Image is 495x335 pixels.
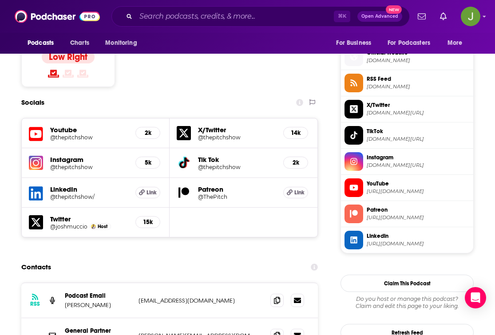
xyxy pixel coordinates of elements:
a: Official Website[DOMAIN_NAME] [345,47,470,66]
span: Host [98,224,107,229]
h3: RSS [30,300,40,307]
a: Show notifications dropdown [436,9,450,24]
span: RSS Feed [367,75,470,83]
button: open menu [382,35,443,51]
h5: 5k [143,159,153,166]
a: @joshmuccio [50,223,87,230]
a: @thepitchshow [50,134,128,141]
span: thepitch.show [367,57,470,64]
span: Podcasts [28,37,54,49]
img: iconImage [29,156,43,170]
a: Charts [64,35,95,51]
span: For Business [336,37,371,49]
a: Linkedin[URL][DOMAIN_NAME] [345,231,470,249]
span: X/Twitter [367,101,470,109]
button: open menu [21,35,65,51]
img: Podchaser - Follow, Share and Rate Podcasts [15,8,100,25]
h4: Low Right [49,51,87,63]
span: twitter.com/thepitchshow [367,110,470,116]
div: Open Intercom Messenger [465,287,486,308]
span: For Podcasters [388,37,430,49]
button: Claim This Podcast [341,275,474,292]
span: TikTok [367,127,470,135]
span: YouTube [367,180,470,188]
a: @thepitchshow [50,164,128,170]
h5: 15k [143,218,153,226]
a: RSS Feed[DOMAIN_NAME] [345,74,470,92]
input: Search podcasts, credits, & more... [136,9,334,24]
button: open menu [99,35,148,51]
h5: X/Twitter [198,126,276,134]
img: User Profile [461,7,480,26]
a: Patreon[URL][DOMAIN_NAME] [345,205,470,223]
h5: Youtube [50,126,128,134]
a: @thepitchshow [198,134,276,141]
span: Instagram [367,154,470,162]
span: https://www.patreon.com/ThePitch [367,214,470,221]
p: [EMAIL_ADDRESS][DOMAIN_NAME] [139,297,256,304]
span: instagram.com/thepitchshow [367,162,470,169]
a: YouTube[URL][DOMAIN_NAME] [345,178,470,197]
a: Instagram[DOMAIN_NAME][URL] [345,152,470,171]
span: Link [147,189,157,196]
p: [PERSON_NAME] [65,301,131,309]
h5: 2k [143,129,153,137]
h2: Socials [21,94,44,111]
a: @thepitchshow/ [50,193,128,200]
span: Do you host or manage this podcast? [341,296,474,303]
span: https://www.youtube.com/@thepitchshow [367,188,470,195]
a: Link [283,187,308,198]
span: Link [294,189,305,196]
span: tiktok.com/@thepitchshow [367,136,470,142]
span: More [447,37,463,49]
h5: Tik Tok [198,155,276,164]
span: Logged in as jon47193 [461,7,480,26]
span: Patreon [367,206,470,214]
span: podchaser.com [367,83,470,90]
h5: 14k [291,129,301,137]
a: TikTok[DOMAIN_NAME][URL] [345,126,470,145]
h5: Patreon [198,185,276,193]
span: https://www.linkedin.com/company/thepitchshow/ [367,240,470,247]
a: X/Twitter[DOMAIN_NAME][URL] [345,100,470,118]
img: Josh Muccio [91,224,96,229]
a: @ThePitch [198,193,276,200]
button: Open AdvancedNew [357,11,402,22]
h5: 2k [291,159,301,166]
span: Charts [70,37,89,49]
span: New [386,5,402,14]
h5: Instagram [50,155,128,164]
a: @thepitchshow [198,164,276,170]
button: open menu [330,35,382,51]
div: Claim and edit this page to your liking. [341,296,474,310]
h5: LinkedIn [50,185,128,193]
a: Show notifications dropdown [414,9,429,24]
p: General Partner [65,327,131,335]
div: Search podcasts, credits, & more... [111,6,410,27]
h5: Twitter [50,215,128,223]
p: Podcast Email [65,292,131,300]
span: Monitoring [105,37,137,49]
span: Open Advanced [361,14,398,19]
span: Linkedin [367,232,470,240]
h2: Contacts [21,259,51,276]
a: Link [135,187,160,198]
span: ⌘ K [334,11,350,22]
button: Show profile menu [461,7,480,26]
button: open menu [441,35,474,51]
